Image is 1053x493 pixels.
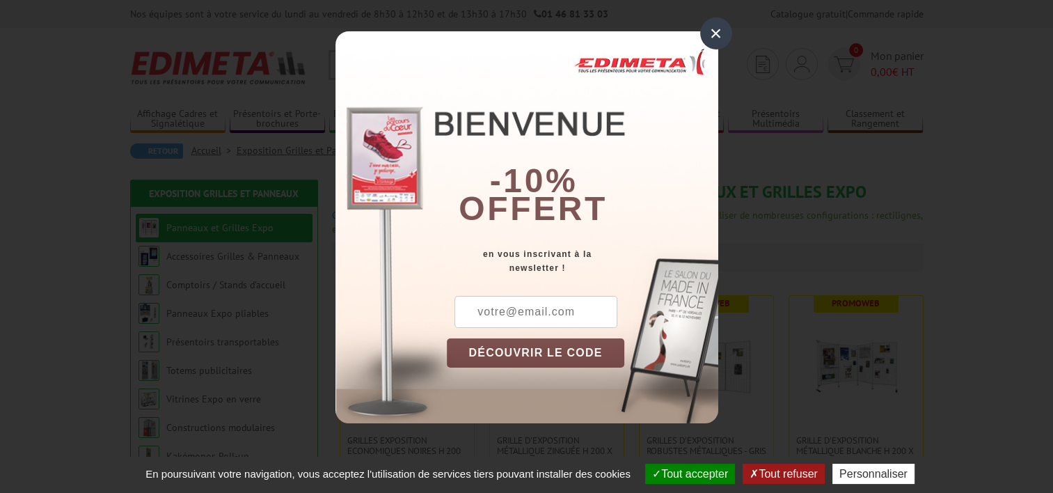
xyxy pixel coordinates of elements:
div: × [700,17,732,49]
button: Tout accepter [645,464,735,484]
button: Personnaliser (fenêtre modale) [832,464,915,484]
span: En poursuivant votre navigation, vous acceptez l'utilisation de services tiers pouvant installer ... [138,468,638,480]
font: offert [459,190,608,227]
input: votre@email.com [454,296,617,328]
b: -10% [490,162,578,199]
button: DÉCOUVRIR LE CODE [447,338,625,368]
div: en vous inscrivant à la newsletter ! [447,247,718,275]
button: Tout refuser [743,464,824,484]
